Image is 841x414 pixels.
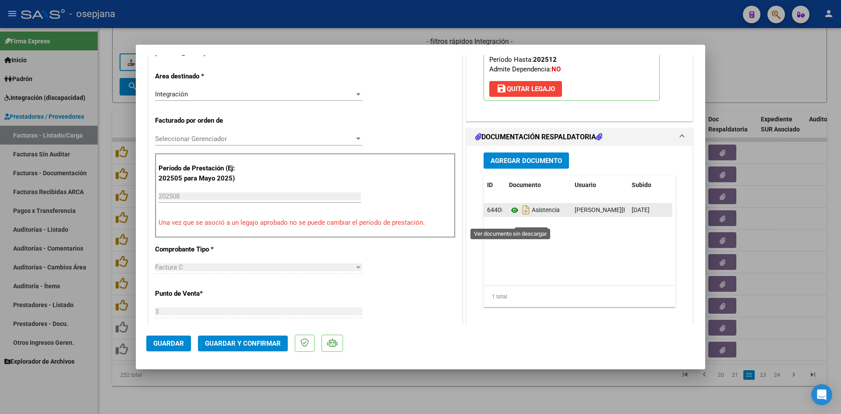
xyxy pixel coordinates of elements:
[811,384,832,405] div: Open Intercom Messenger
[484,176,505,195] datatable-header-cell: ID
[155,135,354,143] span: Seleccionar Gerenciador
[155,244,245,255] p: Comprobante Tipo *
[155,71,245,81] p: Area destinado *
[575,206,770,213] span: [PERSON_NAME][EMAIL_ADDRESS][DOMAIN_NAME] - [PERSON_NAME]
[146,336,191,351] button: Guardar
[509,181,541,188] span: Documento
[520,203,532,217] i: Descargar documento
[571,176,628,195] datatable-header-cell: Usuario
[484,286,675,308] div: 1 total
[466,128,693,146] mat-expansion-panel-header: DOCUMENTACIÓN RESPALDATORIA
[484,152,569,169] button: Agregar Documento
[632,181,651,188] span: Subido
[489,81,562,97] button: Quitar Legajo
[672,176,716,195] datatable-header-cell: Acción
[496,85,555,93] span: Quitar Legajo
[487,206,505,213] span: 64408
[509,207,560,214] span: Asistencia
[198,336,288,351] button: Guardar y Confirmar
[487,181,493,188] span: ID
[505,176,571,195] datatable-header-cell: Documento
[551,65,561,73] strong: NO
[155,116,245,126] p: Facturado por orden de
[155,263,183,271] span: Factura C
[628,176,672,195] datatable-header-cell: Subido
[205,340,281,347] span: Guardar y Confirmar
[153,340,184,347] span: Guardar
[489,27,648,73] span: CUIL: Nombre y Apellido: Período Desde: Período Hasta: Admite Dependencia:
[159,163,247,183] p: Período de Prestación (Ej: 202505 para Mayo 2025)
[159,218,452,228] p: Una vez que se asoció a un legajo aprobado no se puede cambiar el período de prestación.
[575,181,596,188] span: Usuario
[491,157,562,165] span: Agregar Documento
[533,56,557,64] strong: 202512
[155,90,188,98] span: Integración
[155,289,245,299] p: Punto de Venta
[475,132,602,142] h1: DOCUMENTACIÓN RESPALDATORIA
[632,206,650,213] span: [DATE]
[466,146,693,328] div: DOCUMENTACIÓN RESPALDATORIA
[496,83,507,94] mat-icon: save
